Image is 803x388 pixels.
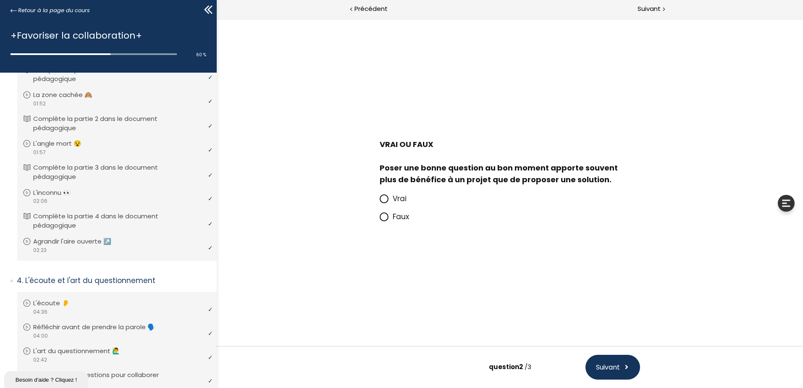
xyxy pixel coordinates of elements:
p: Complète la partie 3 dans le document pédagogique [33,163,209,181]
span: 01:52 [33,100,46,107]
p: L'inconnu 👀 [33,188,84,197]
span: 04:00 [33,332,48,340]
span: 02:06 [33,197,47,205]
span: 4. [17,275,23,286]
p: L'écoute et l'art du questionnement [17,275,210,286]
span: Faux [176,193,192,203]
span: 04:36 [33,308,47,316]
span: Précédent [354,4,388,14]
h1: +Favoriser la collaboration+ [10,28,202,43]
span: 60 % [196,52,206,58]
p: Agrandir l'aire ouverte ↗️ [33,237,124,246]
p: L'art du questionnement 🙋‍♂️ [33,346,133,356]
span: Vrai [176,175,190,185]
p: La zone cachée 🙈 [33,90,105,100]
span: VRAI OU FAUX [163,121,415,167]
span: 02:23 [33,246,47,254]
div: Élargir les outils de l'apprenant [561,176,578,193]
span: /3 [308,344,315,353]
a: Retour à la page du cours [10,6,90,15]
div: Poser une bonne question au bon moment apporte souvent plus de bénéfice à un projet que de propos... [163,144,415,167]
p: Complète la partie 2 dans le document pédagogique [33,114,209,133]
p: Exercice - Des questions pour collaborer [33,370,171,380]
span: question [272,344,306,353]
span: Retour à la page du cours [18,6,90,15]
span: Suivant [379,343,403,354]
p: Réfléchir avant de prendre la parole 🗣️ [33,322,168,332]
p: L'écoute 👂 [33,299,82,308]
span: 02:42 [33,356,47,364]
p: Complète la partie 1 dans le document pédagogique [33,66,209,84]
p: L'angle mort 😵 [33,139,94,148]
p: Complète la partie 4 dans le document pédagogique [33,212,209,230]
button: Suivant [369,336,423,361]
iframe: chat widget [4,370,90,388]
span: 01:57 [33,149,46,156]
span: 2 [302,344,306,353]
span: Suivant [638,4,661,14]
